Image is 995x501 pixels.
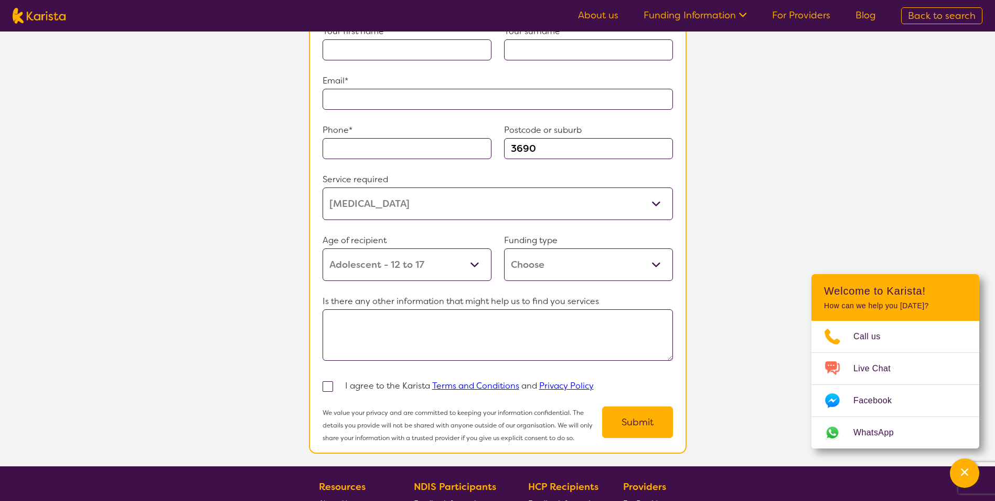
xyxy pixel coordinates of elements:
[345,378,594,394] p: I agree to the Karista and
[853,329,893,345] span: Call us
[432,380,519,391] a: Terms and Conditions
[504,233,673,248] p: Funding type
[772,9,830,22] a: For Providers
[811,274,979,448] div: Channel Menu
[323,294,673,309] p: Is there any other information that might help us to find you services
[319,481,366,493] b: Resources
[623,481,666,493] b: Providers
[578,9,618,22] a: About us
[539,380,594,391] a: Privacy Policy
[13,8,66,24] img: Karista logo
[908,9,976,22] span: Back to search
[414,481,496,493] b: NDIS Participants
[853,361,903,377] span: Live Chat
[323,406,602,444] p: We value your privacy and are committed to keeping your information confidential. The details you...
[323,73,673,89] p: Email*
[323,233,491,248] p: Age of recipient
[602,406,673,438] button: Submit
[901,7,982,24] a: Back to search
[528,481,598,493] b: HCP Recipients
[950,458,979,488] button: Channel Menu
[644,9,747,22] a: Funding Information
[811,417,979,448] a: Web link opens in a new tab.
[504,122,673,138] p: Postcode or suburb
[811,321,979,448] ul: Choose channel
[824,301,967,310] p: How can we help you [DATE]?
[323,122,491,138] p: Phone*
[855,9,876,22] a: Blog
[323,172,673,187] p: Service required
[824,285,967,297] h2: Welcome to Karista!
[853,393,904,409] span: Facebook
[853,425,906,441] span: WhatsApp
